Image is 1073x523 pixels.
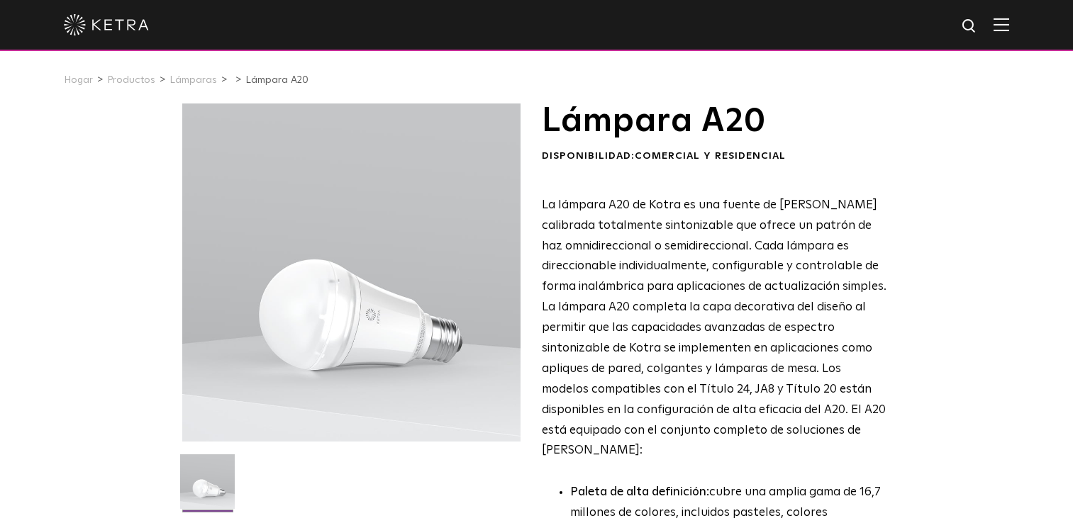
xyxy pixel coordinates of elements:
[570,486,709,498] strong: Paleta de alta definición:
[64,14,149,35] img: ketra-logo-2019-white
[542,103,887,139] h1: Lámpara A20
[107,75,155,85] a: Productos
[169,75,217,85] a: Lámparas
[180,454,235,519] img: A20-Lámpara-2021-Web-Square
[542,199,886,457] span: La lámpara A20 de Kotra es una fuente de [PERSON_NAME] calibrada totalmente sintonizable que ofre...
[542,151,786,161] font: Disponibilidad:
[961,18,979,35] img: icono de búsqueda
[245,75,308,85] a: Lámpara A20
[994,18,1009,31] img: Hamburger%20Nav.svg
[635,151,786,161] span: Comercial y Residencial
[64,75,93,85] a: Hogar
